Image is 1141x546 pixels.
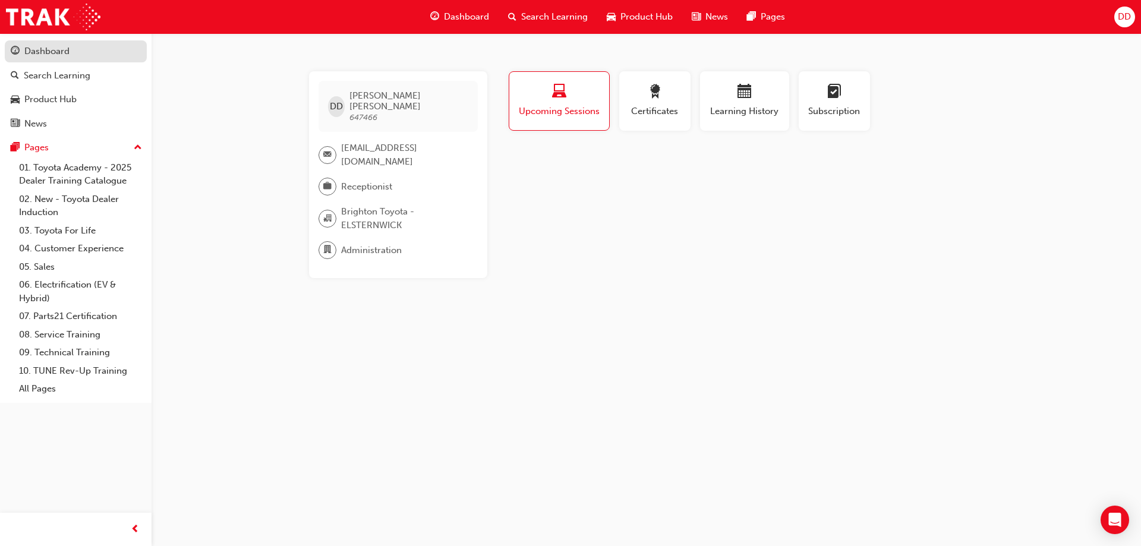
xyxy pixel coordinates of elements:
div: Product Hub [24,93,77,106]
span: Certificates [628,105,682,118]
span: guage-icon [11,46,20,57]
img: Trak [6,4,100,30]
a: 02. New - Toyota Dealer Induction [14,190,147,222]
div: Open Intercom Messenger [1101,506,1129,534]
button: Pages [5,137,147,159]
a: pages-iconPages [737,5,795,29]
span: News [705,10,728,24]
div: Search Learning [24,69,90,83]
span: DD [330,100,343,113]
span: Administration [341,244,402,257]
span: prev-icon [131,522,140,537]
a: 05. Sales [14,258,147,276]
a: 07. Parts21 Certification [14,307,147,326]
a: 04. Customer Experience [14,239,147,258]
a: 03. Toyota For Life [14,222,147,240]
span: news-icon [11,119,20,130]
span: [EMAIL_ADDRESS][DOMAIN_NAME] [341,141,468,168]
a: 01. Toyota Academy - 2025 Dealer Training Catalogue [14,159,147,190]
span: learningplan-icon [827,84,841,100]
button: Certificates [619,71,691,131]
span: 647466 [349,112,377,122]
span: Search Learning [521,10,588,24]
span: news-icon [692,10,701,24]
span: organisation-icon [323,211,332,226]
span: email-icon [323,147,332,163]
button: Learning History [700,71,789,131]
span: car-icon [607,10,616,24]
span: car-icon [11,94,20,105]
a: Search Learning [5,65,147,87]
span: award-icon [648,84,662,100]
a: car-iconProduct Hub [597,5,682,29]
span: pages-icon [747,10,756,24]
button: Subscription [799,71,870,131]
span: Learning History [709,105,780,118]
span: Subscription [808,105,861,118]
button: DD [1114,7,1135,27]
span: Brighton Toyota - ELSTERNWICK [341,205,468,232]
span: DD [1118,10,1131,24]
span: up-icon [134,140,142,156]
span: department-icon [323,242,332,258]
a: Dashboard [5,40,147,62]
span: guage-icon [430,10,439,24]
a: Product Hub [5,89,147,111]
a: 10. TUNE Rev-Up Training [14,362,147,380]
span: search-icon [508,10,516,24]
span: Upcoming Sessions [518,105,600,118]
span: search-icon [11,71,19,81]
span: pages-icon [11,143,20,153]
button: DashboardSearch LearningProduct HubNews [5,38,147,137]
span: Receptionist [341,180,392,194]
a: guage-iconDashboard [421,5,499,29]
div: News [24,117,47,131]
span: [PERSON_NAME] [PERSON_NAME] [349,90,468,112]
a: search-iconSearch Learning [499,5,597,29]
span: briefcase-icon [323,179,332,194]
button: Upcoming Sessions [509,71,610,131]
a: 06. Electrification (EV & Hybrid) [14,276,147,307]
div: Pages [24,141,49,154]
a: 09. Technical Training [14,343,147,362]
span: Product Hub [620,10,673,24]
a: 08. Service Training [14,326,147,344]
span: calendar-icon [737,84,752,100]
div: Dashboard [24,45,70,58]
span: Pages [761,10,785,24]
span: Dashboard [444,10,489,24]
a: All Pages [14,380,147,398]
a: News [5,113,147,135]
a: news-iconNews [682,5,737,29]
span: laptop-icon [552,84,566,100]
